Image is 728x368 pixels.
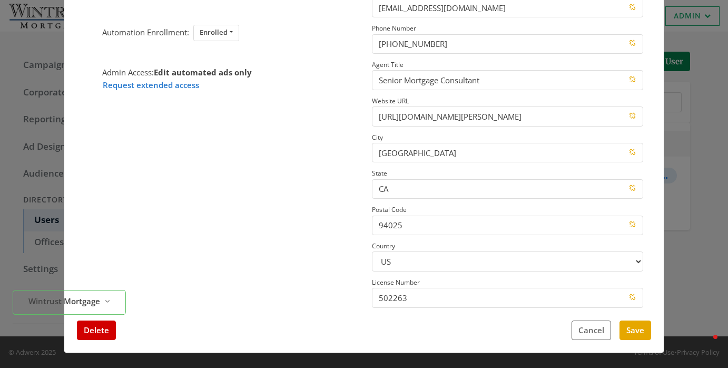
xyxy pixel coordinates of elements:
input: Postal Code [372,216,643,235]
input: License Number [372,288,643,307]
input: Phone Number [372,34,643,54]
button: Save [619,321,651,340]
iframe: Intercom live chat [692,332,717,357]
button: Request extended access [102,79,200,92]
small: State [372,169,387,178]
strong: Edit automated ads only [154,67,252,78]
span: Wintrust Mortgage [28,295,100,307]
small: License Number [372,278,420,287]
button: Wintrust Mortgage [13,290,126,315]
button: Enrolled [193,25,239,41]
small: City [372,133,383,142]
span: Automation Enrollment: [102,27,189,37]
input: Agent Title [372,70,643,90]
small: Agent Title [372,60,404,69]
small: Website URL [372,96,409,105]
small: Phone Number [372,24,416,33]
input: City [372,143,643,162]
button: Cancel [572,321,611,340]
input: Website URL [372,106,643,126]
select: Country [372,251,643,271]
small: Postal Code [372,205,407,214]
input: State [372,179,643,199]
button: Delete [77,321,116,340]
span: Admin Access: [102,67,252,78]
small: Country [372,241,395,250]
